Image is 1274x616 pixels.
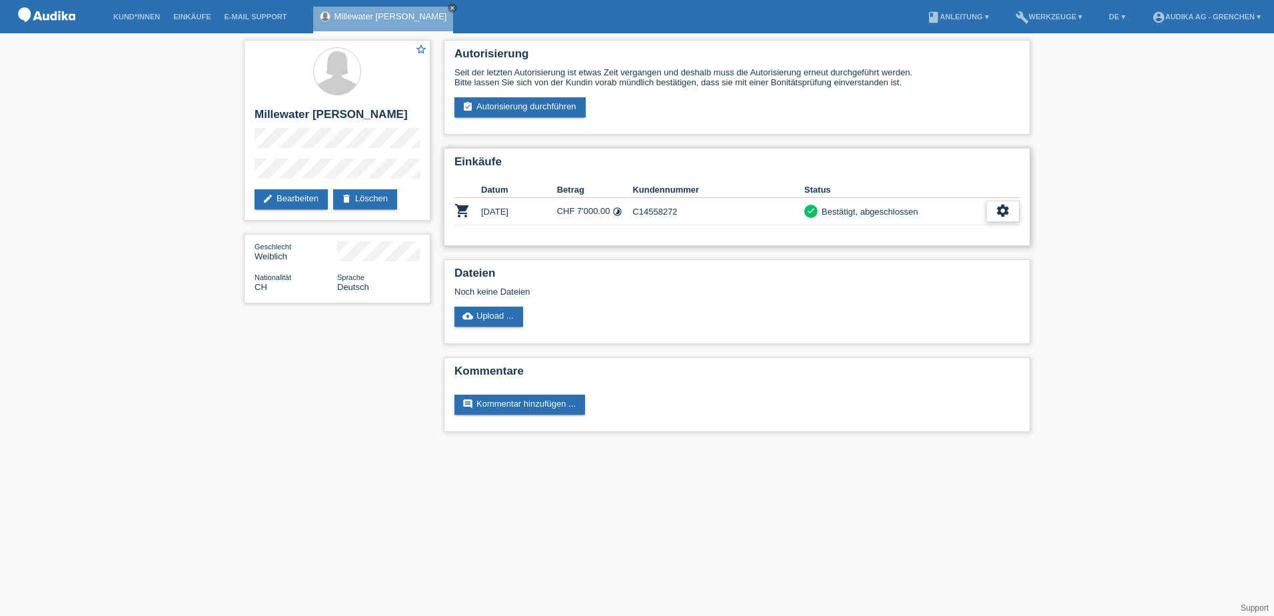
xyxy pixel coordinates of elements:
div: Bestätigt, abgeschlossen [818,205,918,219]
a: Millewater [PERSON_NAME] [334,11,446,21]
a: deleteLöschen [333,189,397,209]
a: close [448,3,457,13]
a: cloud_uploadUpload ... [454,307,523,327]
i: check [806,206,816,215]
h2: Kommentare [454,365,1019,385]
h2: Autorisierung [454,47,1019,67]
a: Support [1241,603,1269,613]
span: Schweiz [255,282,267,292]
i: assignment_turned_in [462,101,473,112]
i: delete [341,193,352,204]
i: build [1015,11,1029,24]
span: Geschlecht [255,243,291,251]
i: edit [263,193,273,204]
th: Status [804,182,986,198]
a: buildWerkzeuge ▾ [1009,13,1089,21]
i: book [927,11,940,24]
a: DE ▾ [1102,13,1131,21]
a: account_circleAudika AG - Grenchen ▾ [1145,13,1267,21]
td: [DATE] [481,198,557,225]
a: E-Mail Support [218,13,294,21]
i: comment [462,399,473,409]
i: cloud_upload [462,311,473,321]
h2: Millewater [PERSON_NAME] [255,108,420,128]
i: Fixe Raten (24 Raten) [612,207,622,217]
a: POS — MF Group [13,26,80,36]
div: Seit der letzten Autorisierung ist etwas Zeit vergangen und deshalb muss die Autorisierung erneut... [454,67,1019,87]
i: POSP00027218 [454,203,470,219]
a: assignment_turned_inAutorisierung durchführen [454,97,586,117]
i: settings [995,203,1010,218]
span: Nationalität [255,273,291,281]
td: CHF 7'000.00 [557,198,633,225]
td: C14558272 [632,198,804,225]
div: Noch keine Dateien [454,287,862,297]
h2: Dateien [454,267,1019,287]
a: commentKommentar hinzufügen ... [454,395,585,415]
h2: Einkäufe [454,155,1019,175]
i: close [449,5,456,11]
a: bookAnleitung ▾ [920,13,995,21]
i: account_circle [1152,11,1165,24]
a: editBearbeiten [255,189,328,209]
a: star_border [415,43,427,57]
a: Kund*innen [107,13,167,21]
span: Deutsch [337,282,369,292]
a: Einkäufe [167,13,217,21]
i: star_border [415,43,427,55]
th: Kundennummer [632,182,804,198]
div: Weiblich [255,241,337,261]
th: Datum [481,182,557,198]
th: Betrag [557,182,633,198]
span: Sprache [337,273,364,281]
